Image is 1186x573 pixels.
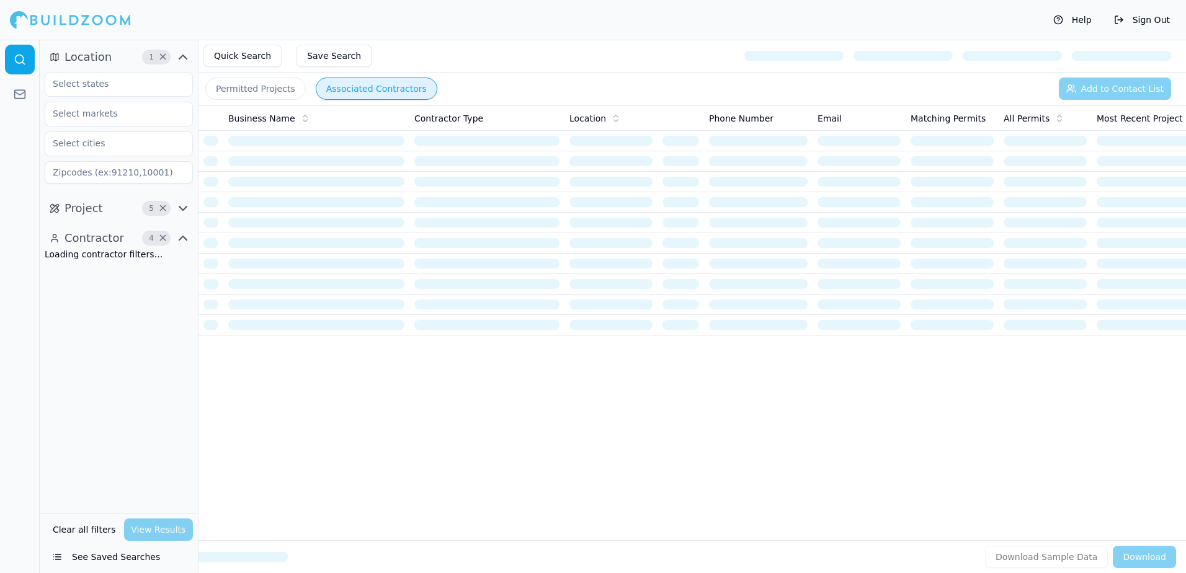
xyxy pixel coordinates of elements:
[228,112,295,125] span: Business Name
[45,132,177,154] input: Select cities
[45,198,193,218] button: Project5Clear Project filters
[1004,112,1050,125] span: All Permits
[50,518,119,541] button: Clear all filters
[145,232,158,244] span: 4
[1047,10,1098,30] button: Help
[158,205,167,211] span: Clear Project filters
[145,202,158,215] span: 5
[65,48,112,66] span: Location
[205,78,306,100] button: Permitted Projects
[45,73,177,95] input: Select states
[45,47,193,67] button: Location1Clear Location filters
[65,229,124,247] span: Contractor
[45,248,193,260] div: Loading contractor filters…
[45,102,177,125] input: Select markets
[158,235,167,241] span: Clear Contractor filters
[569,112,606,125] span: Location
[45,546,193,568] button: See Saved Searches
[145,51,158,63] span: 1
[45,161,193,184] input: Zipcodes (ex:91210,10001)
[45,228,193,248] button: Contractor4Clear Contractor filters
[203,45,282,67] button: Quick Search
[296,45,372,67] button: Save Search
[316,78,437,100] button: Associated Contractors
[709,112,774,125] span: Phone Number
[911,112,986,125] span: Matching Permits
[158,54,167,60] span: Clear Location filters
[1097,112,1183,125] span: Most Recent Project
[818,112,842,125] span: Email
[414,112,483,125] span: Contractor Type
[1108,10,1176,30] button: Sign Out
[65,200,103,217] span: Project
